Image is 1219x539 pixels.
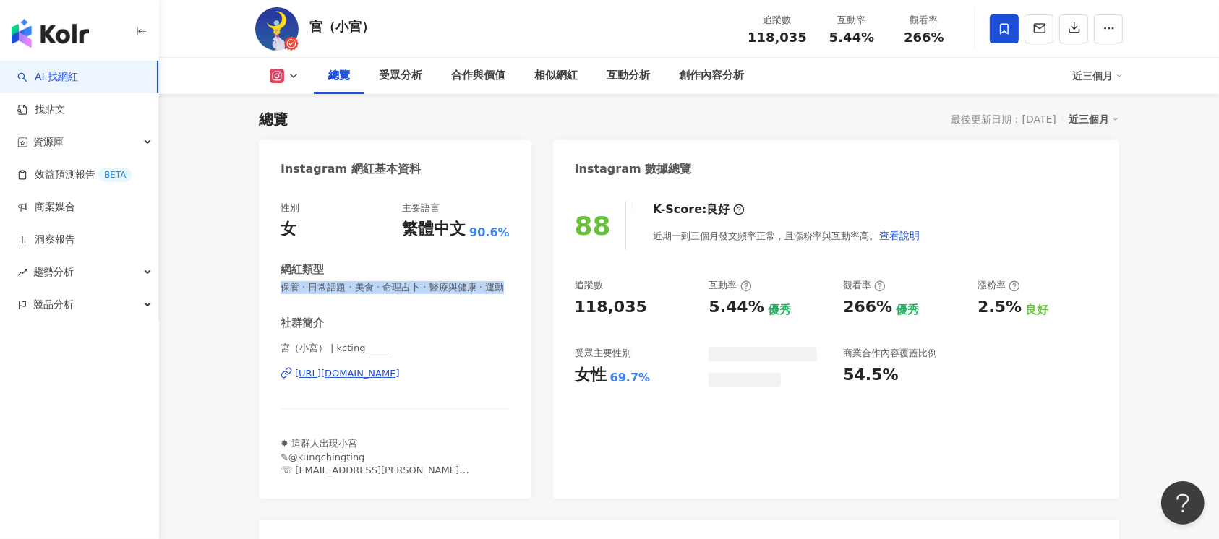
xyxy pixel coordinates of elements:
[281,281,510,294] span: 保養 · 日常話題 · 美食 · 命理占卜 · 醫療與健康 · 運動
[1072,64,1123,87] div: 近三個月
[768,302,791,318] div: 優秀
[978,279,1020,292] div: 漲粉率
[575,211,611,241] div: 88
[843,279,886,292] div: 觀看率
[469,225,510,241] span: 90.6%
[896,302,919,318] div: 優秀
[402,218,466,241] div: 繁體中文
[653,202,745,217] div: K-Score :
[534,67,578,85] div: 相似網紅
[281,262,324,277] div: 網紅類型
[904,30,944,45] span: 266%
[255,7,299,51] img: KOL Avatar
[17,168,132,182] a: 效益預測報告BETA
[295,367,400,380] div: [URL][DOMAIN_NAME]
[709,296,764,319] div: 5.44%
[259,109,288,129] div: 總覽
[1069,110,1119,129] div: 近三個月
[281,202,299,215] div: 性別
[843,364,898,387] div: 54.5%
[328,67,350,85] div: 總覽
[451,67,505,85] div: 合作與價值
[748,30,807,45] span: 118,035
[707,202,730,217] div: 良好
[679,67,744,85] div: 創作內容分析
[12,19,89,48] img: logo
[879,230,920,241] span: 查看說明
[607,67,650,85] div: 互動分析
[843,296,892,319] div: 266%
[33,256,74,288] span: 趨勢分析
[281,316,324,331] div: 社群簡介
[1161,481,1205,525] iframe: Help Scout Beacon - Open
[309,17,375,35] div: 宮（小宮）
[17,103,65,117] a: 找貼文
[748,13,807,27] div: 追蹤數
[610,370,651,386] div: 69.7%
[575,364,607,387] div: 女性
[951,113,1056,125] div: 最後更新日期：[DATE]
[17,200,75,215] a: 商案媒合
[824,13,879,27] div: 互動率
[281,342,510,355] span: 宮（小宮） | kcting_____
[17,70,78,85] a: searchAI 找網紅
[978,296,1022,319] div: 2.5%
[17,267,27,277] span: rise
[281,438,469,488] span: ✹ 這群人出現小宮 ✎@kungchingting ☏ [EMAIL_ADDRESS][PERSON_NAME][DOMAIN_NAME]
[402,202,440,215] div: 主要語言
[1025,302,1048,318] div: 良好
[575,161,692,177] div: Instagram 數據總覽
[829,30,874,45] span: 5.44%
[897,13,951,27] div: 觀看率
[17,233,75,247] a: 洞察報告
[575,279,603,292] div: 追蹤數
[653,221,920,250] div: 近期一到三個月發文頻率正常，且漲粉率與互動率高。
[379,67,422,85] div: 受眾分析
[33,288,74,321] span: 競品分析
[709,279,751,292] div: 互動率
[281,161,421,177] div: Instagram 網紅基本資料
[281,218,296,241] div: 女
[33,126,64,158] span: 資源庫
[878,221,920,250] button: 查看說明
[843,347,937,360] div: 商業合作內容覆蓋比例
[575,296,647,319] div: 118,035
[281,367,510,380] a: [URL][DOMAIN_NAME]
[575,347,631,360] div: 受眾主要性別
